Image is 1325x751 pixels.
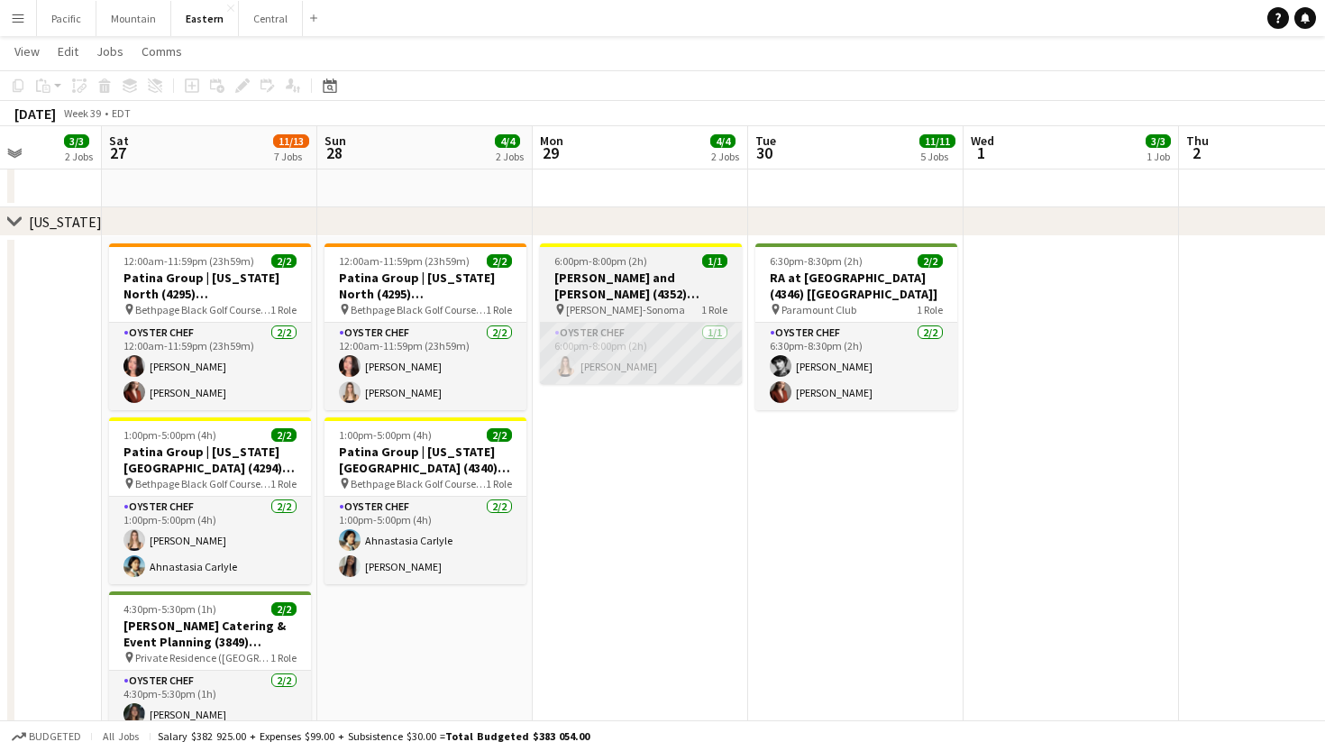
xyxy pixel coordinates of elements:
[29,730,81,743] span: Budgeted
[537,142,563,163] span: 29
[109,243,311,410] app-job-card: 12:00am-11:59pm (23h59m)2/2Patina Group | [US_STATE] North (4295) [[GEOGRAPHIC_DATA]] - TIME TBD ...
[770,254,863,268] span: 6:30pm-8:30pm (2h)
[540,243,742,384] app-job-card: 6:00pm-8:00pm (2h)1/1[PERSON_NAME] and [PERSON_NAME] (4352) [[GEOGRAPHIC_DATA]] [PERSON_NAME]-Son...
[324,323,526,410] app-card-role: Oyster Chef2/212:00am-11:59pm (23h59m)[PERSON_NAME][PERSON_NAME]
[918,254,943,268] span: 2/2
[273,134,309,148] span: 11/13
[781,303,856,316] span: Paramount Club
[351,477,486,490] span: Bethpage Black Golf Course (Farmingdale, [GEOGRAPHIC_DATA])
[58,43,78,60] span: Edit
[920,150,955,163] div: 5 Jobs
[270,651,297,664] span: 1 Role
[123,254,254,268] span: 12:00am-11:59pm (23h59m)
[65,150,93,163] div: 2 Jobs
[142,43,182,60] span: Comms
[324,497,526,584] app-card-role: Oyster Chef2/21:00pm-5:00pm (4h)Ahnastasia Carlyle[PERSON_NAME]
[171,1,239,36] button: Eastern
[324,444,526,476] h3: Patina Group | [US_STATE][GEOGRAPHIC_DATA] (4340) [[GEOGRAPHIC_DATA]]
[135,303,270,316] span: Bethpage Black Golf Course (Farmingdale, [GEOGRAPHIC_DATA])
[50,40,86,63] a: Edit
[89,40,131,63] a: Jobs
[270,303,297,316] span: 1 Role
[324,133,346,149] span: Sun
[755,243,957,410] app-job-card: 6:30pm-8:30pm (2h)2/2RA at [GEOGRAPHIC_DATA] (4346) [[GEOGRAPHIC_DATA]] Paramount Club1 RoleOyste...
[1147,150,1170,163] div: 1 Job
[271,602,297,616] span: 2/2
[271,428,297,442] span: 2/2
[7,40,47,63] a: View
[274,150,308,163] div: 7 Jobs
[351,303,486,316] span: Bethpage Black Golf Course (Farmingdale, [GEOGRAPHIC_DATA])
[710,134,736,148] span: 4/4
[540,270,742,302] h3: [PERSON_NAME] and [PERSON_NAME] (4352) [[GEOGRAPHIC_DATA]]
[29,213,102,231] div: [US_STATE]
[496,150,524,163] div: 2 Jobs
[324,243,526,410] app-job-card: 12:00am-11:59pm (23h59m)2/2Patina Group | [US_STATE] North (4295) [[GEOGRAPHIC_DATA]] - TIME TBD ...
[109,133,129,149] span: Sat
[270,477,297,490] span: 1 Role
[112,106,131,120] div: EDT
[99,729,142,743] span: All jobs
[495,134,520,148] span: 4/4
[324,270,526,302] h3: Patina Group | [US_STATE] North (4295) [[GEOGRAPHIC_DATA]] - TIME TBD (2 HOURS)
[917,303,943,316] span: 1 Role
[971,133,994,149] span: Wed
[135,477,270,490] span: Bethpage Black Golf Course (Farmingdale, [GEOGRAPHIC_DATA])
[9,727,84,746] button: Budgeted
[109,444,311,476] h3: Patina Group | [US_STATE][GEOGRAPHIC_DATA] (4294) [[GEOGRAPHIC_DATA]]
[540,323,742,384] app-card-role: Oyster Chef1/16:00pm-8:00pm (2h)[PERSON_NAME]
[96,43,123,60] span: Jobs
[123,602,216,616] span: 4:30pm-5:30pm (1h)
[239,1,303,36] button: Central
[486,477,512,490] span: 1 Role
[919,134,955,148] span: 11/11
[109,323,311,410] app-card-role: Oyster Chef2/212:00am-11:59pm (23h59m)[PERSON_NAME][PERSON_NAME]
[37,1,96,36] button: Pacific
[487,428,512,442] span: 2/2
[487,254,512,268] span: 2/2
[711,150,739,163] div: 2 Jobs
[96,1,171,36] button: Mountain
[59,106,105,120] span: Week 39
[1146,134,1171,148] span: 3/3
[322,142,346,163] span: 28
[755,323,957,410] app-card-role: Oyster Chef2/26:30pm-8:30pm (2h)[PERSON_NAME][PERSON_NAME]
[14,43,40,60] span: View
[753,142,776,163] span: 30
[134,40,189,63] a: Comms
[109,497,311,584] app-card-role: Oyster Chef2/21:00pm-5:00pm (4h)[PERSON_NAME]Ahnastasia Carlyle
[1183,142,1209,163] span: 2
[339,428,432,442] span: 1:00pm-5:00pm (4h)
[554,254,647,268] span: 6:00pm-8:00pm (2h)
[486,303,512,316] span: 1 Role
[109,618,311,650] h3: [PERSON_NAME] Catering & Event Planning (3849) [[GEOGRAPHIC_DATA]] - TIME TBD (1 hour)
[14,105,56,123] div: [DATE]
[540,133,563,149] span: Mon
[566,303,685,316] span: [PERSON_NAME]-Sonoma
[702,254,727,268] span: 1/1
[445,729,589,743] span: Total Budgeted $383 054.00
[755,133,776,149] span: Tue
[123,428,216,442] span: 1:00pm-5:00pm (4h)
[339,254,470,268] span: 12:00am-11:59pm (23h59m)
[701,303,727,316] span: 1 Role
[64,134,89,148] span: 3/3
[968,142,994,163] span: 1
[755,270,957,302] h3: RA at [GEOGRAPHIC_DATA] (4346) [[GEOGRAPHIC_DATA]]
[135,651,270,664] span: Private Residence ([GEOGRAPHIC_DATA], [GEOGRAPHIC_DATA])
[324,417,526,584] app-job-card: 1:00pm-5:00pm (4h)2/2Patina Group | [US_STATE][GEOGRAPHIC_DATA] (4340) [[GEOGRAPHIC_DATA]] Bethpa...
[109,270,311,302] h3: Patina Group | [US_STATE] North (4295) [[GEOGRAPHIC_DATA]] - TIME TBD (2 HOURS)
[1186,133,1209,149] span: Thu
[109,417,311,584] app-job-card: 1:00pm-5:00pm (4h)2/2Patina Group | [US_STATE][GEOGRAPHIC_DATA] (4294) [[GEOGRAPHIC_DATA]] Bethpa...
[271,254,297,268] span: 2/2
[106,142,129,163] span: 27
[158,729,589,743] div: Salary $382 925.00 + Expenses $99.00 + Subsistence $30.00 =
